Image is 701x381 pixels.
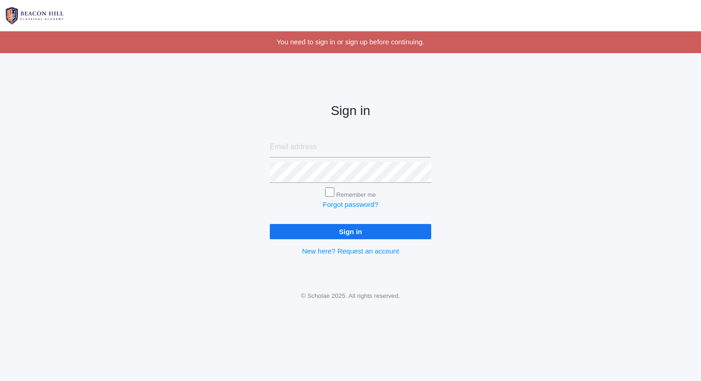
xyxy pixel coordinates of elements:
a: New here? Request an account [302,247,399,255]
h2: Sign in [270,104,431,118]
label: Remember me [336,191,376,198]
a: Forgot password? [323,200,378,208]
input: Email address [270,137,431,157]
input: Sign in [270,224,431,239]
